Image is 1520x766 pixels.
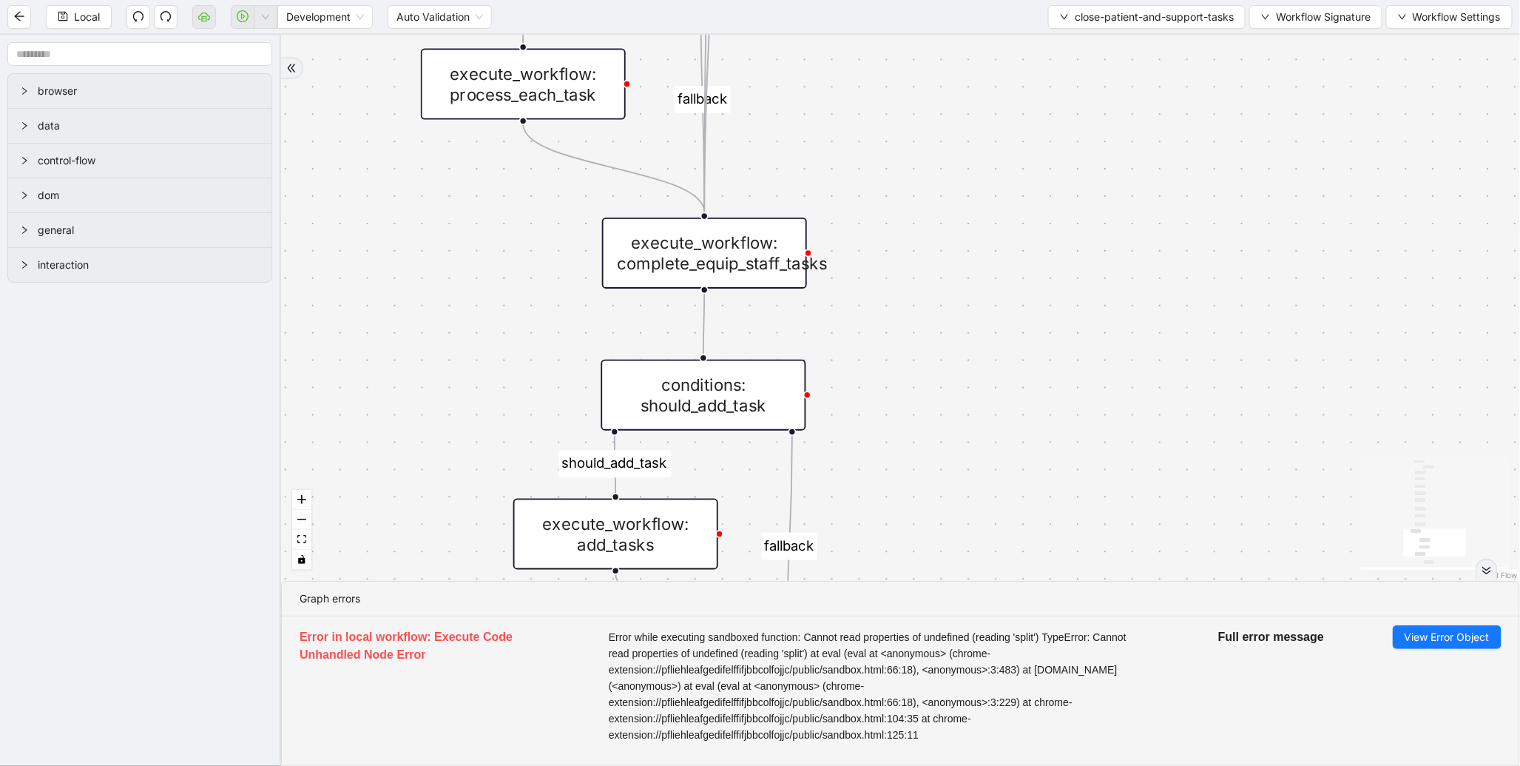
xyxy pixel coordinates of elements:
[1479,571,1518,579] a: React Flow attribution
[46,5,112,29] button: saveLocal
[396,6,483,28] span: Auto Validation
[132,10,144,22] span: undo
[254,5,277,29] button: down
[513,499,718,570] div: execute_workflow: add_tasks
[20,156,29,165] span: right
[13,10,25,22] span: arrow-left
[300,628,540,664] h5: Error in local workflow: Execute Code Unhandled Node Error
[38,83,260,99] span: browser
[1413,9,1501,25] span: Workflow Settings
[20,191,29,200] span: right
[602,218,807,289] div: execute_workflow: complete_equip_staff_tasks
[237,10,249,22] span: play-circle
[762,435,818,658] g: Edge from conditions: should_add_task to execute_workflow: task_status_google_sheet
[421,49,626,120] div: execute_workflow: process_each_task
[1405,629,1490,645] span: View Error Object
[8,248,271,282] div: interaction
[523,124,704,212] g: Edge from execute_workflow: process_each_task to execute_workflow: complete_equip_staff_tasks
[160,10,172,22] span: redo
[8,144,271,178] div: control-flow
[8,178,271,212] div: dom
[231,5,254,29] button: play-circle
[300,591,1502,607] div: Graph errors
[292,550,311,570] button: toggle interactivity
[7,5,31,29] button: arrow-left
[20,121,29,130] span: right
[8,213,271,247] div: general
[292,510,311,530] button: zoom out
[286,63,297,73] span: double-right
[38,257,260,273] span: interaction
[609,629,1149,743] span: Error while executing sandboxed function: Cannot read properties of undefined (reading 'split') T...
[1261,13,1270,21] span: down
[38,187,260,204] span: dom
[1075,9,1234,25] span: close-patient-and-support-tasks
[192,5,216,29] button: cloud-server
[154,5,178,29] button: redo
[126,5,150,29] button: undo
[1386,5,1513,29] button: downWorkflow Settings
[292,490,311,510] button: zoom in
[1048,5,1246,29] button: downclose-patient-and-support-tasks
[1398,13,1407,21] span: down
[601,360,806,431] div: conditions: should_add_task
[38,222,260,238] span: general
[58,11,68,21] span: save
[1276,9,1371,25] span: Workflow Signature
[1218,628,1324,646] h5: Full error message
[8,74,271,108] div: browser
[261,13,270,21] span: down
[20,261,29,269] span: right
[198,10,210,22] span: cloud-server
[1482,565,1492,576] span: double-right
[1393,625,1502,649] button: View Error Object
[292,530,311,550] button: fit view
[8,109,271,143] div: data
[38,152,260,169] span: control-flow
[559,435,672,494] g: Edge from conditions: should_add_task to execute_workflow: add_tasks
[74,9,100,25] span: Local
[20,87,29,95] span: right
[20,226,29,235] span: right
[1060,13,1069,21] span: down
[286,6,364,28] span: Development
[1249,5,1382,29] button: downWorkflow Signature
[38,118,260,134] span: data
